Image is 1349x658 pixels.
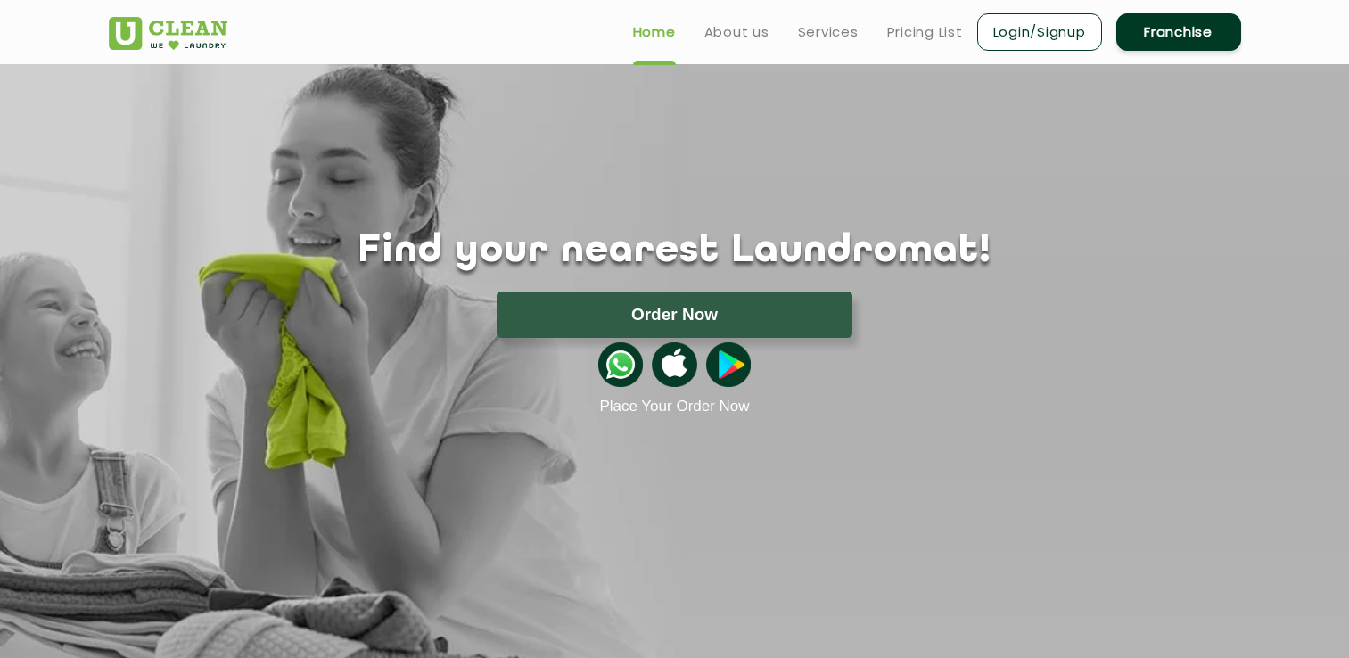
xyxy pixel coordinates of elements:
button: Order Now [497,292,852,338]
img: apple-icon.png [652,342,696,387]
a: Home [633,21,676,43]
a: Services [798,21,859,43]
a: Login/Signup [977,13,1102,51]
a: About us [704,21,769,43]
img: UClean Laundry and Dry Cleaning [109,17,227,50]
img: playstoreicon.png [706,342,751,387]
h1: Find your nearest Laundromat! [95,229,1254,274]
img: whatsappicon.png [598,342,643,387]
a: Place Your Order Now [599,398,749,415]
a: Franchise [1116,13,1241,51]
a: Pricing List [887,21,963,43]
